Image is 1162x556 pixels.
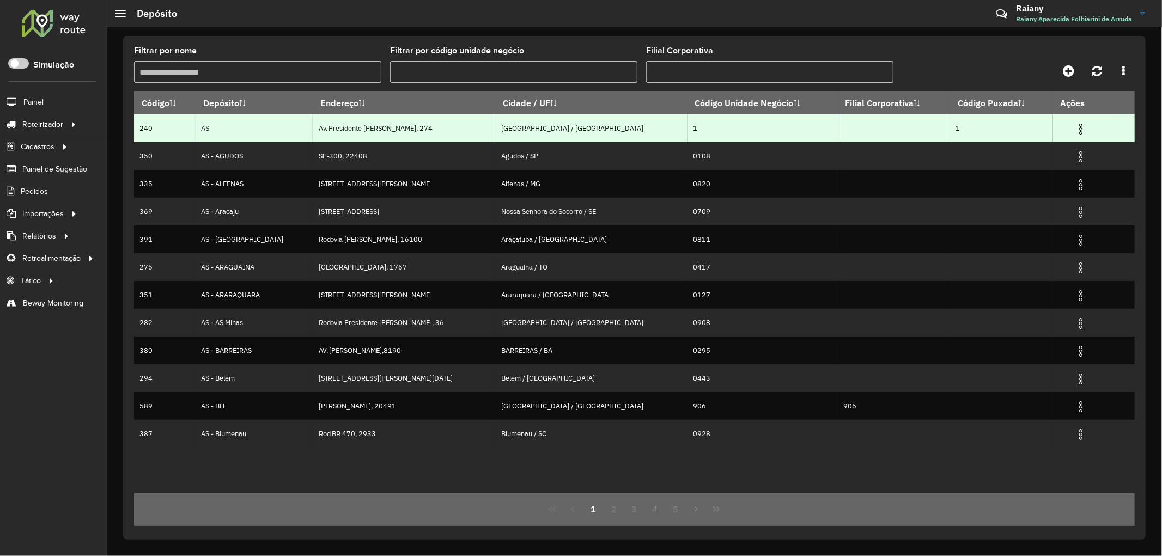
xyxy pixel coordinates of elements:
[990,2,1013,26] a: Contato Rápido
[22,253,81,264] span: Retroalimentação
[313,225,495,253] td: Rodovia [PERSON_NAME], 16100
[495,253,688,281] td: Araguaína / TO
[22,119,63,130] span: Roteirizador
[196,364,313,392] td: AS - Belem
[495,91,688,114] th: Cidade / UF
[313,364,495,392] td: [STREET_ADDRESS][PERSON_NAME][DATE]
[196,392,313,420] td: AS - BH
[134,225,196,253] td: 391
[22,163,87,175] span: Painel de Sugestão
[21,186,48,197] span: Pedidos
[583,499,604,520] button: 1
[706,499,727,520] button: Last Page
[495,198,688,225] td: Nossa Senhora do Socorro / SE
[33,58,74,71] label: Simulação
[495,392,688,420] td: [GEOGRAPHIC_DATA] / [GEOGRAPHIC_DATA]
[134,198,196,225] td: 369
[495,364,688,392] td: Belem / [GEOGRAPHIC_DATA]
[837,392,950,420] td: 906
[23,96,44,108] span: Painel
[134,44,197,57] label: Filtrar por nome
[688,142,838,170] td: 0108
[313,91,495,114] th: Endereço
[313,281,495,309] td: [STREET_ADDRESS][PERSON_NAME]
[196,114,313,142] td: AS
[134,114,196,142] td: 240
[313,392,495,420] td: [PERSON_NAME], 20491
[313,114,495,142] td: Av. Presidente [PERSON_NAME], 274
[688,337,838,364] td: 0295
[313,337,495,364] td: AV. [PERSON_NAME],8190-
[837,91,950,114] th: Filial Corporativa
[313,253,495,281] td: [GEOGRAPHIC_DATA], 1767
[134,170,196,198] td: 335
[688,91,838,114] th: Código Unidade Negócio
[126,8,177,20] h2: Depósito
[665,499,686,520] button: 5
[134,364,196,392] td: 294
[1053,91,1118,114] th: Ações
[950,91,1053,114] th: Código Puxada
[22,230,56,242] span: Relatórios
[495,225,688,253] td: Araçatuba / [GEOGRAPHIC_DATA]
[134,309,196,337] td: 282
[646,44,713,57] label: Filial Corporativa
[196,170,313,198] td: AS - ALFENAS
[495,170,688,198] td: Alfenas / MG
[495,142,688,170] td: Agudos / SP
[196,91,313,114] th: Depósito
[644,499,665,520] button: 4
[624,499,645,520] button: 3
[313,420,495,448] td: Rod BR 470, 2933
[495,281,688,309] td: Araraquara / [GEOGRAPHIC_DATA]
[196,420,313,448] td: AS - Blumenau
[688,392,838,420] td: 906
[134,142,196,170] td: 350
[134,253,196,281] td: 275
[688,281,838,309] td: 0127
[196,225,313,253] td: AS - [GEOGRAPHIC_DATA]
[134,337,196,364] td: 380
[1016,14,1132,24] span: Raiany Aparecida Folhiarini de Arruda
[134,392,196,420] td: 589
[196,309,313,337] td: AS - AS Minas
[196,281,313,309] td: AS - ARARAQUARA
[134,91,196,114] th: Código
[688,225,838,253] td: 0811
[313,170,495,198] td: [STREET_ADDRESS][PERSON_NAME]
[688,309,838,337] td: 0908
[495,420,688,448] td: Blumenau / SC
[196,142,313,170] td: AS - AGUDOS
[688,114,838,142] td: 1
[196,198,313,225] td: AS - Aracaju
[688,364,838,392] td: 0443
[23,297,83,309] span: Beway Monitoring
[688,198,838,225] td: 0709
[21,141,54,152] span: Cadastros
[196,337,313,364] td: AS - BARREIRAS
[686,499,707,520] button: Next Page
[688,420,838,448] td: 0928
[134,420,196,448] td: 387
[495,309,688,337] td: [GEOGRAPHIC_DATA] / [GEOGRAPHIC_DATA]
[604,499,624,520] button: 2
[313,309,495,337] td: Rodovia Presidente [PERSON_NAME], 36
[495,337,688,364] td: BARREIRAS / BA
[688,253,838,281] td: 0417
[495,114,688,142] td: [GEOGRAPHIC_DATA] / [GEOGRAPHIC_DATA]
[688,170,838,198] td: 0820
[950,114,1053,142] td: 1
[313,142,495,170] td: SP-300, 22408
[196,253,313,281] td: AS - ARAGUAINA
[313,198,495,225] td: [STREET_ADDRESS]
[21,275,41,286] span: Tático
[1016,3,1132,14] h3: Raiany
[390,44,524,57] label: Filtrar por código unidade negócio
[134,281,196,309] td: 351
[22,208,64,219] span: Importações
